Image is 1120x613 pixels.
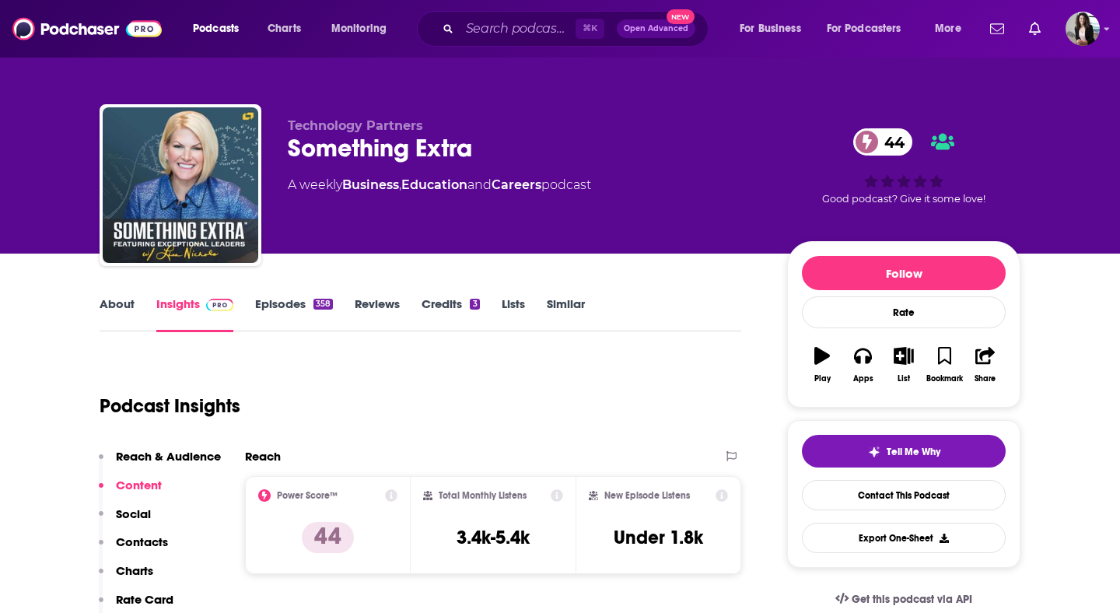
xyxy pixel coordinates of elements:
p: Reach & Audience [116,449,221,464]
div: Apps [853,374,873,384]
p: Contacts [116,534,168,549]
a: Episodes358 [255,296,333,332]
button: open menu [320,16,407,41]
span: , [399,177,401,192]
a: 44 [853,128,912,156]
a: Show notifications dropdown [984,16,1010,42]
div: 3 [470,299,479,310]
p: Social [116,506,151,521]
button: Contacts [99,534,168,563]
p: Charts [116,563,153,578]
img: Something Extra [103,107,258,263]
div: List [898,374,910,384]
button: Play [802,337,842,393]
button: Follow [802,256,1006,290]
span: More [935,18,961,40]
button: tell me why sparkleTell Me Why [802,435,1006,468]
img: Podchaser - Follow, Share and Rate Podcasts [12,14,162,44]
a: Charts [257,16,310,41]
button: Export One-Sheet [802,523,1006,553]
a: Contact This Podcast [802,480,1006,510]
a: Business [342,177,399,192]
span: Open Advanced [624,25,688,33]
a: Careers [492,177,541,192]
p: Content [116,478,162,492]
button: Content [99,478,162,506]
span: Logged in as ElizabethCole [1066,12,1100,46]
span: Good podcast? Give it some love! [822,193,985,205]
h3: 3.4k-5.4k [457,526,530,549]
button: Charts [99,563,153,592]
button: Apps [842,337,883,393]
a: Reviews [355,296,400,332]
a: InsightsPodchaser Pro [156,296,233,332]
h2: Total Monthly Listens [439,490,527,501]
button: open menu [924,16,981,41]
span: New [667,9,695,24]
span: Get this podcast via API [852,593,972,606]
h2: Power Score™ [277,490,338,501]
span: ⌘ K [576,19,604,39]
input: Search podcasts, credits, & more... [460,16,576,41]
span: Monitoring [331,18,387,40]
img: tell me why sparkle [868,446,880,458]
div: A weekly podcast [288,176,591,194]
h2: New Episode Listens [604,490,690,501]
span: Charts [268,18,301,40]
a: Lists [502,296,525,332]
p: 44 [302,522,354,553]
span: Tell Me Why [887,446,940,458]
h2: Reach [245,449,281,464]
div: Play [814,374,831,384]
button: open menu [817,16,924,41]
div: 358 [313,299,333,310]
a: Show notifications dropdown [1023,16,1047,42]
div: Search podcasts, credits, & more... [432,11,723,47]
a: Education [401,177,467,192]
button: open menu [729,16,821,41]
span: Podcasts [193,18,239,40]
img: Podchaser Pro [206,299,233,311]
span: and [467,177,492,192]
button: Open AdvancedNew [617,19,695,38]
div: 44Good podcast? Give it some love! [787,118,1020,215]
button: Social [99,506,151,535]
span: 44 [869,128,912,156]
h3: Under 1.8k [614,526,703,549]
button: Bookmark [924,337,964,393]
img: User Profile [1066,12,1100,46]
span: For Business [740,18,801,40]
h1: Podcast Insights [100,394,240,418]
button: Show profile menu [1066,12,1100,46]
p: Rate Card [116,592,173,607]
a: About [100,296,135,332]
span: Technology Partners [288,118,423,133]
button: open menu [182,16,259,41]
button: Share [965,337,1006,393]
button: List [884,337,924,393]
span: For Podcasters [827,18,901,40]
a: Credits3 [422,296,479,332]
a: Similar [547,296,585,332]
div: Rate [802,296,1006,328]
button: Reach & Audience [99,449,221,478]
div: Share [975,374,996,384]
div: Bookmark [926,374,963,384]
